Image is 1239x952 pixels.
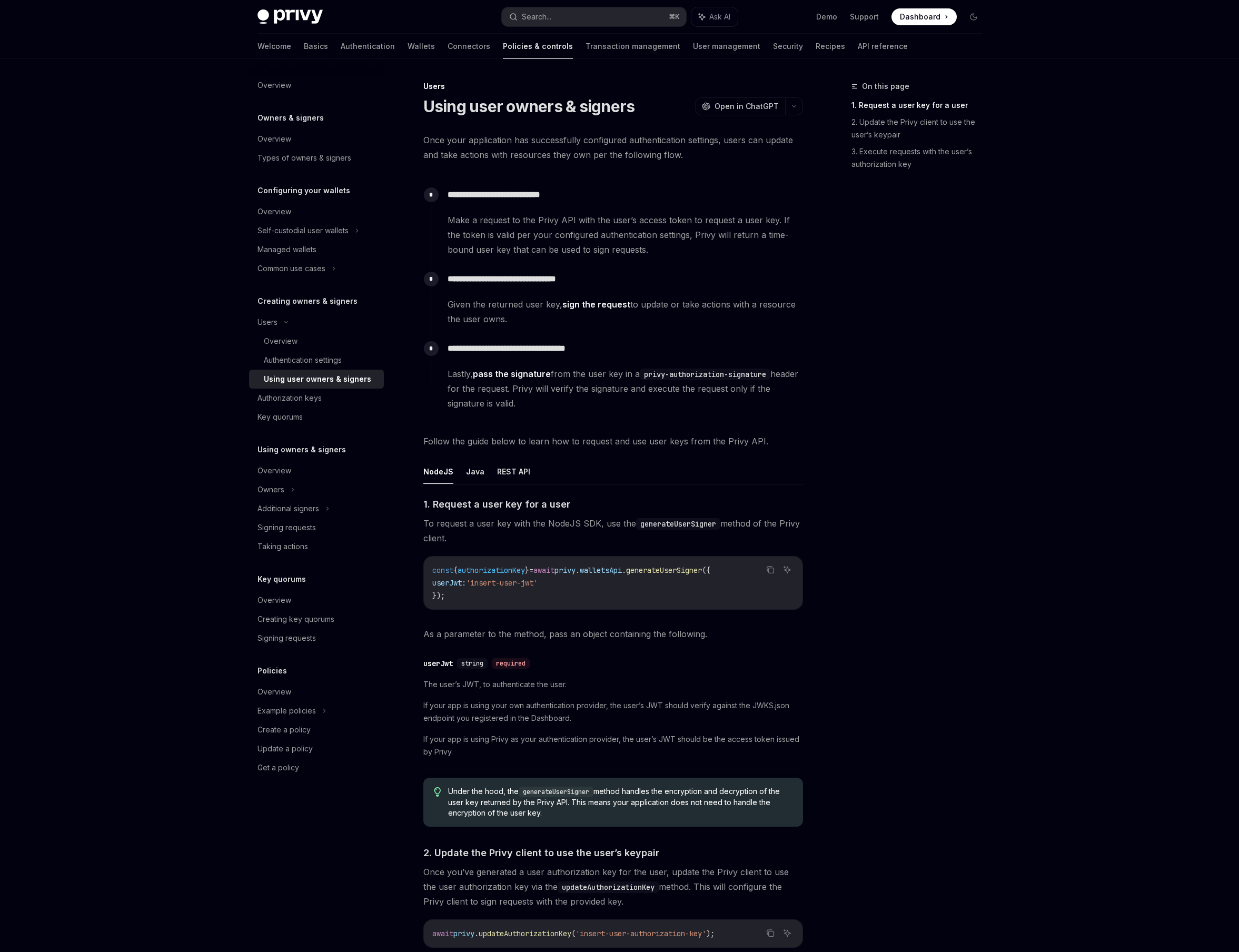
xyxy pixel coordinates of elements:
div: required [492,658,530,669]
div: Signing requests [257,521,316,534]
span: Lastly, from the user key in a header for the request. Privy will verify the signature and execut... [448,366,802,411]
span: userJwt: [432,578,466,588]
a: Overview [249,591,384,610]
h5: Key quorums [257,573,306,586]
span: } [525,566,529,575]
div: Search... [522,11,551,23]
a: Create a policy [249,720,384,739]
span: On this page [862,80,909,93]
h5: Using owners & signers [257,443,346,456]
a: Authentication settings [249,351,384,370]
div: Creating key quorums [257,613,334,626]
a: Basics [304,34,328,59]
a: Types of owners & signers [249,148,384,167]
code: privy-authorization-signature [640,369,770,380]
div: Overview [257,594,291,607]
button: NodeJS [423,459,453,484]
a: Policies & controls [503,34,573,59]
span: }); [432,591,445,600]
button: Ask AI [691,7,738,26]
span: generateUserSigner [626,566,702,575]
button: REST API [497,459,530,484]
button: Ask AI [780,563,794,577]
a: Overview [249,130,384,148]
a: Dashboard [891,8,957,25]
div: Get a policy [257,761,299,774]
div: Users [423,81,803,92]
a: sign the request [562,299,630,310]
span: = [529,566,533,575]
a: Overview [249,332,384,351]
span: Given the returned user key, to update or take actions with a resource the user owns. [448,297,802,326]
span: Under the hood, the method handles the encryption and decryption of the user key returned by the ... [448,786,792,818]
span: privy [453,929,474,938]
h5: Creating owners & signers [257,295,358,308]
span: await [432,929,453,938]
a: Signing requests [249,629,384,648]
span: Make a request to the Privy API with the user’s access token to request a user key. If the token ... [448,213,802,257]
span: . [576,566,580,575]
a: Creating key quorums [249,610,384,629]
span: Follow the guide below to learn how to request and use user keys from the Privy API. [423,434,803,449]
span: const [432,566,453,575]
a: Update a policy [249,739,384,758]
a: Managed wallets [249,240,384,259]
span: . [474,929,479,938]
a: Signing requests [249,518,384,537]
button: Copy the contents from the code block [764,926,777,940]
span: authorizationKey [458,566,525,575]
code: generateUserSigner [636,518,720,530]
h5: Configuring your wallets [257,184,350,197]
span: If your app is using your own authentication provider, the user’s JWT should verify against the J... [423,699,803,725]
span: ); [706,929,715,938]
div: Authorization keys [257,392,322,404]
span: Ask AI [709,12,730,22]
a: 2. Update the Privy client to use the user’s keypair [851,114,990,143]
div: Overview [257,205,291,218]
a: Authorization keys [249,389,384,408]
div: Overview [257,79,291,92]
a: Overview [249,682,384,701]
span: 1. Request a user key for a user [423,497,570,511]
img: dark logo [257,9,323,24]
div: Types of owners & signers [257,152,351,164]
a: 3. Execute requests with the user’s authorization key [851,143,990,173]
span: Once your application has successfully configured authentication settings, users can update and t... [423,133,803,162]
button: Java [466,459,484,484]
div: Self-custodial user wallets [257,224,349,237]
a: Demo [816,12,837,22]
div: Key quorums [257,411,303,423]
div: Signing requests [257,632,316,644]
a: Wallets [408,34,435,59]
span: ( [571,929,576,938]
a: Get a policy [249,758,384,777]
span: string [461,659,483,668]
button: Search...⌘K [502,7,686,26]
a: Using user owners & signers [249,370,384,389]
a: Authentication [341,34,395,59]
button: Open in ChatGPT [695,97,785,115]
button: Toggle dark mode [965,8,982,25]
span: The user’s JWT, to authenticate the user. [423,678,803,691]
a: Welcome [257,34,291,59]
a: Overview [249,76,384,95]
a: Overview [249,202,384,221]
span: { [453,566,458,575]
span: updateAuthorizationKey [479,929,571,938]
span: ({ [702,566,710,575]
h5: Policies [257,665,287,677]
div: Owners [257,483,284,496]
div: Overview [257,464,291,477]
span: Once you’ve generated a user authorization key for the user, update the Privy client to use the u... [423,865,803,909]
span: As a parameter to the method, pass an object containing the following. [423,627,803,641]
button: Ask AI [780,926,794,940]
a: Support [850,12,879,22]
span: Dashboard [900,12,940,22]
div: userJwt [423,658,453,669]
div: Managed wallets [257,243,316,256]
span: 'insert-user-authorization-key' [576,929,706,938]
svg: Tip [434,787,441,797]
code: updateAuthorizationKey [558,881,659,893]
span: To request a user key with the NodeJS SDK, use the method of the Privy client. [423,516,803,546]
div: Authentication settings [264,354,342,366]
